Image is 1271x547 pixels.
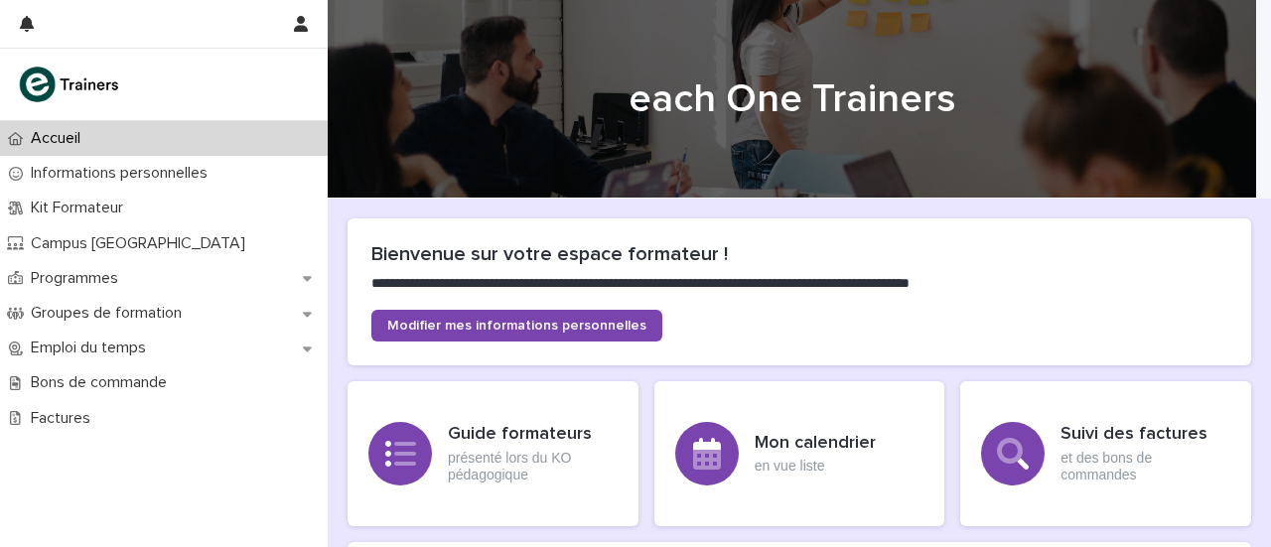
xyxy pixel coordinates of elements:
p: présenté lors du KO pédagogique [448,450,618,483]
h1: each One Trainers [348,75,1236,123]
p: Kit Formateur [23,199,139,217]
a: Guide formateursprésenté lors du KO pédagogique [348,381,638,526]
a: Modifier mes informations personnelles [371,310,662,342]
p: Factures [23,409,106,428]
a: Suivi des factureset des bons de commandes [960,381,1251,526]
p: Campus [GEOGRAPHIC_DATA] [23,234,261,253]
a: Mon calendrieren vue liste [654,381,945,526]
img: K0CqGN7SDeD6s4JG8KQk [16,65,125,104]
p: Emploi du temps [23,339,162,357]
p: Bons de commande [23,373,183,392]
p: Informations personnelles [23,164,223,183]
h3: Guide formateurs [448,424,618,446]
span: Modifier mes informations personnelles [387,319,646,333]
h2: Bienvenue sur votre espace formateur ! [371,242,1227,266]
p: en vue liste [755,458,876,475]
p: Groupes de formation [23,304,198,323]
p: Programmes [23,269,134,288]
h3: Mon calendrier [755,433,876,455]
p: et des bons de commandes [1060,450,1230,483]
p: Accueil [23,129,96,148]
h3: Suivi des factures [1060,424,1230,446]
